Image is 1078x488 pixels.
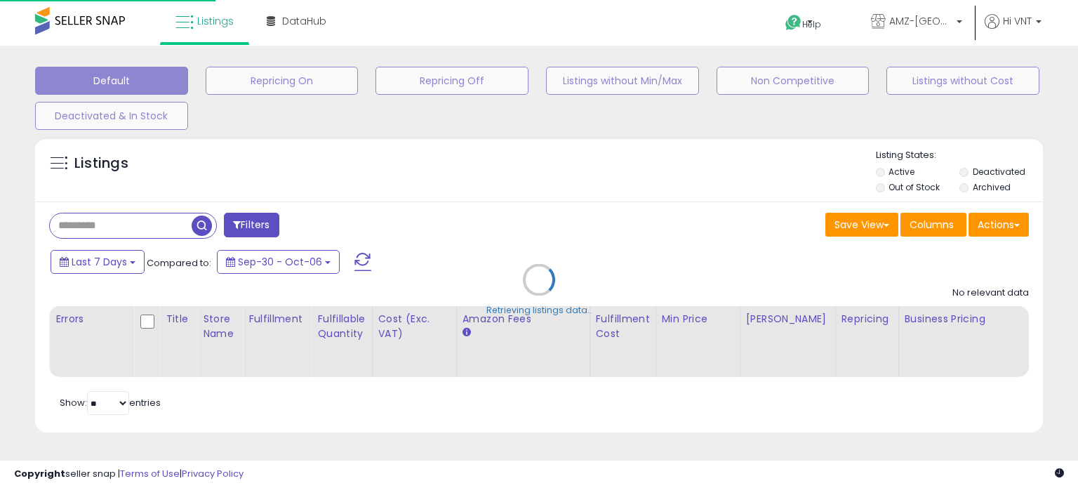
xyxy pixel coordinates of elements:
span: Help [802,18,821,30]
span: DataHub [282,14,326,28]
span: Hi VNT [1003,14,1032,28]
a: Hi VNT [985,14,1042,46]
a: Terms of Use [120,467,180,480]
span: Listings [197,14,234,28]
button: Deactivated & In Stock [35,102,188,130]
div: seller snap | | [14,468,244,481]
strong: Copyright [14,467,65,480]
a: Help [774,4,849,46]
button: Non Competitive [717,67,870,95]
button: Repricing Off [375,67,528,95]
button: Listings without Min/Max [546,67,699,95]
button: Listings without Cost [886,67,1039,95]
i: Get Help [785,14,802,32]
button: Default [35,67,188,95]
span: AMZ-[GEOGRAPHIC_DATA] [889,14,952,28]
button: Repricing On [206,67,359,95]
div: Retrieving listings data.. [486,304,592,317]
a: Privacy Policy [182,467,244,480]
